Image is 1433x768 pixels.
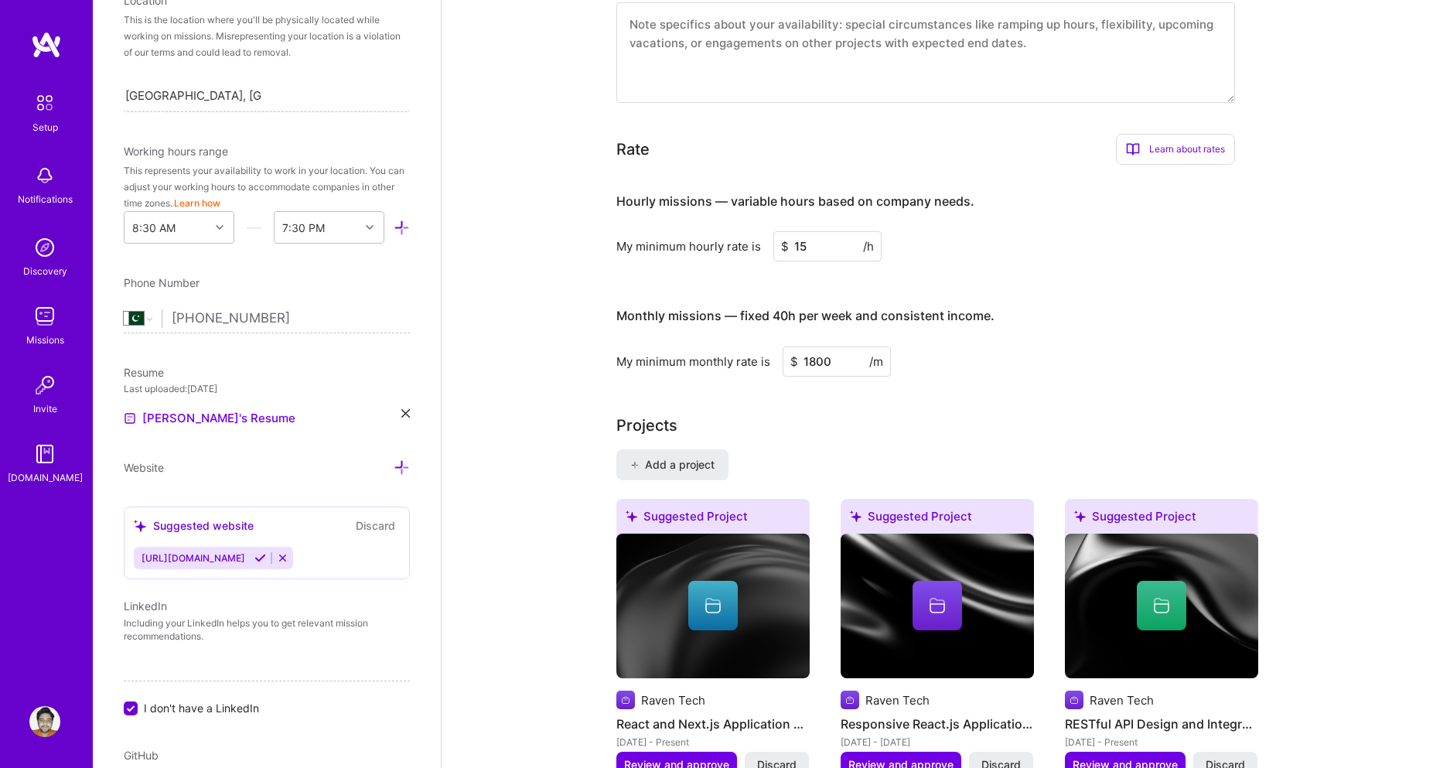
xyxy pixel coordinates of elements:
img: cover [616,534,810,679]
span: /m [869,353,883,370]
a: User Avatar [26,706,64,737]
img: User Avatar [29,706,60,737]
h4: React and Next.js Application Development [616,714,810,734]
img: Company logo [1065,691,1083,709]
img: logo [31,31,62,59]
div: Raven Tech [865,692,930,708]
span: Resume [124,366,164,379]
i: icon Chevron [216,224,223,231]
div: Notifications [18,191,73,207]
span: Add a project [630,457,715,473]
img: Company logo [616,691,635,709]
button: Discard [351,517,400,534]
img: cover [1065,534,1258,679]
img: cover [841,534,1034,679]
img: Invite [29,370,60,401]
i: icon Chevron [366,224,374,231]
div: Raven Tech [641,692,705,708]
input: +1 (000) 000-0000 [172,296,410,341]
div: 8:30 AM [132,220,176,236]
i: Accept [254,552,266,564]
i: Reject [277,552,288,564]
i: icon HorizontalInLineDivider [246,220,262,236]
span: GitHub [124,749,159,762]
img: teamwork [29,301,60,332]
div: Rate [616,138,650,161]
div: [DOMAIN_NAME] [8,469,83,486]
p: Including your LinkedIn helps you to get relevant mission recommendations. [124,617,410,643]
div: Raven Tech [1090,692,1154,708]
div: Suggested Project [1065,499,1258,540]
div: Discovery [23,263,67,279]
i: icon SuggestedTeams [1074,510,1086,522]
img: Company logo [841,691,859,709]
h4: Hourly missions — variable hours based on company needs. [616,194,974,209]
div: Suggested Project [841,499,1034,540]
span: Website [124,461,164,474]
span: LinkedIn [124,599,167,613]
span: I don't have a LinkedIn [144,700,259,716]
i: icon PlusBlack [630,461,639,469]
div: [DATE] - Present [616,734,810,750]
h4: RESTful API Design and Integration [1065,714,1258,734]
button: Learn how [174,195,220,211]
span: [URL][DOMAIN_NAME] [142,552,245,564]
div: Last uploaded: [DATE] [124,381,410,397]
span: /h [863,238,874,254]
img: discovery [29,232,60,263]
span: Working hours range [124,145,228,158]
div: [DATE] - Present [1065,734,1258,750]
input: XXX [783,346,891,377]
div: Setup [32,119,58,135]
div: Suggested website [134,517,254,534]
img: bell [29,160,60,191]
div: This is the location where you'll be physically located while working on missions. Misrepresentin... [124,12,410,60]
img: guide book [29,439,60,469]
div: This represents your availability to work in your location. You can adjust your working hours to ... [124,162,410,211]
span: $ [781,238,789,254]
div: My minimum monthly rate is [616,353,770,370]
i: icon BookOpen [1126,142,1140,156]
div: My minimum hourly rate is [616,238,761,254]
i: icon SuggestedTeams [626,510,637,522]
i: icon SuggestedTeams [850,510,862,522]
img: Resume [124,412,136,425]
span: Phone Number [124,276,200,289]
div: Projects [616,414,677,437]
i: icon Close [401,409,410,418]
div: [DATE] - [DATE] [841,734,1034,750]
h4: Monthly missions — fixed 40h per week and consistent income. [616,309,995,323]
input: XXX [773,231,882,261]
span: $ [790,353,798,370]
i: icon SuggestedTeams [134,520,147,533]
div: Missions [26,332,64,348]
div: 7:30 PM [282,220,325,236]
div: Learn about rates [1116,134,1235,165]
div: Invite [33,401,57,417]
button: Add a project [616,449,728,480]
img: setup [29,87,61,119]
div: Add projects you've worked on [616,414,677,437]
a: [PERSON_NAME]'s Resume [124,409,295,428]
div: Suggested Project [616,499,810,540]
h4: Responsive React.js Application Development [841,714,1034,734]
